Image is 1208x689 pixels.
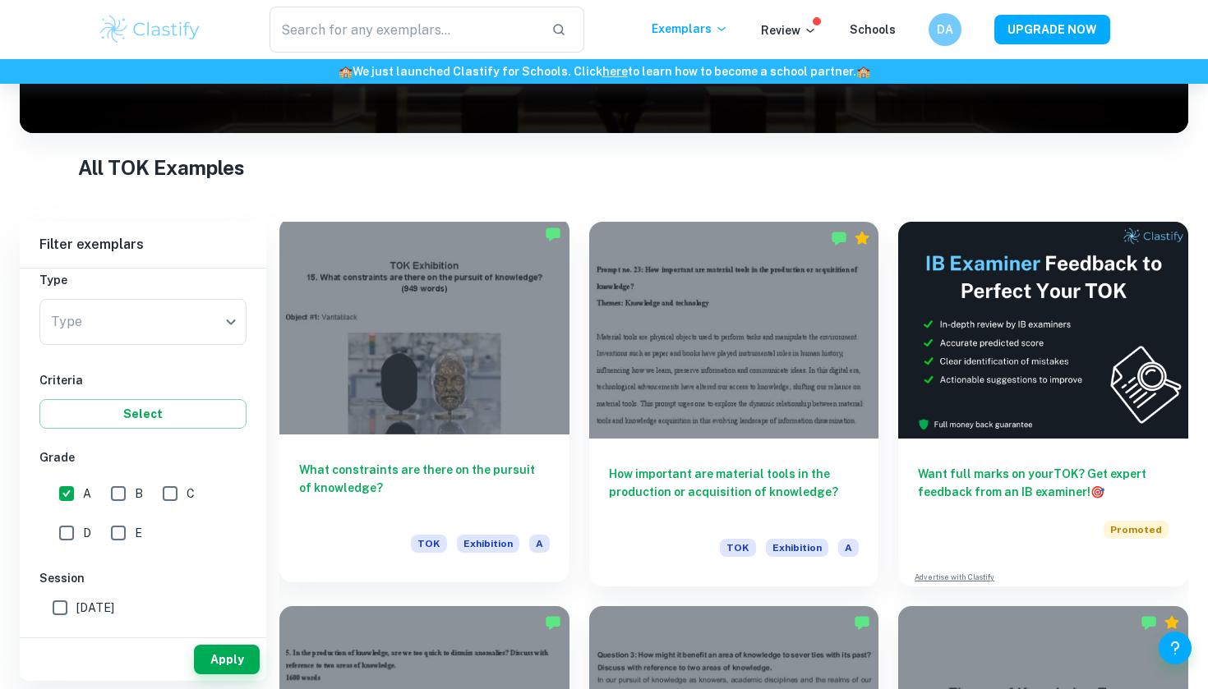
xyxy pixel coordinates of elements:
[411,535,447,553] span: TOK
[279,222,569,586] a: What constraints are there on the pursuit of knowledge?TOKExhibitionA
[194,645,260,674] button: Apply
[1141,614,1157,631] img: Marked
[720,539,756,557] span: TOK
[609,465,860,519] h6: How important are material tools in the production or acquisition of knowledge?
[545,614,561,631] img: Marked
[936,21,955,39] h6: DA
[457,535,519,553] span: Exhibition
[39,399,247,429] button: Select
[761,21,817,39] p: Review
[339,65,353,78] span: 🏫
[589,222,879,586] a: How important are material tools in the production or acquisition of knowledge?TOKExhibitionA
[76,599,114,617] span: [DATE]
[1090,485,1104,498] span: 🎯
[1164,614,1180,631] div: Premium
[850,23,896,36] a: Schools
[3,62,1205,80] h6: We just launched Clastify for Schools. Click to learn how to become a school partner.
[39,271,247,289] h6: Type
[545,226,561,242] img: Marked
[1159,632,1192,664] button: Help and Feedback
[83,524,91,542] span: D
[299,461,550,515] h6: What constraints are there on the pursuit of knowledge?
[39,371,247,389] h6: Criteria
[652,20,728,38] p: Exemplars
[994,15,1110,44] button: UPGRADE NOW
[929,13,961,46] button: DA
[831,230,847,246] img: Marked
[838,539,859,557] span: A
[766,539,828,557] span: Exhibition
[39,569,247,587] h6: Session
[529,535,550,553] span: A
[602,65,628,78] a: here
[270,7,538,53] input: Search for any exemplars...
[83,485,91,503] span: A
[135,524,142,542] span: E
[856,65,870,78] span: 🏫
[898,222,1188,439] img: Thumbnail
[854,230,870,246] div: Premium
[39,448,247,466] h6: Grade
[1104,521,1169,539] span: Promoted
[78,153,1130,182] h1: All TOK Examples
[187,485,195,503] span: C
[915,572,994,583] a: Advertise with Clastify
[918,465,1169,501] h6: Want full marks on your TOK ? Get expert feedback from an IB examiner!
[20,222,266,268] h6: Filter exemplars
[135,485,143,503] span: B
[854,614,870,631] img: Marked
[898,222,1188,586] a: Want full marks on yourTOK? Get expert feedback from an IB examiner!PromotedAdvertise with Clastify
[98,13,202,46] img: Clastify logo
